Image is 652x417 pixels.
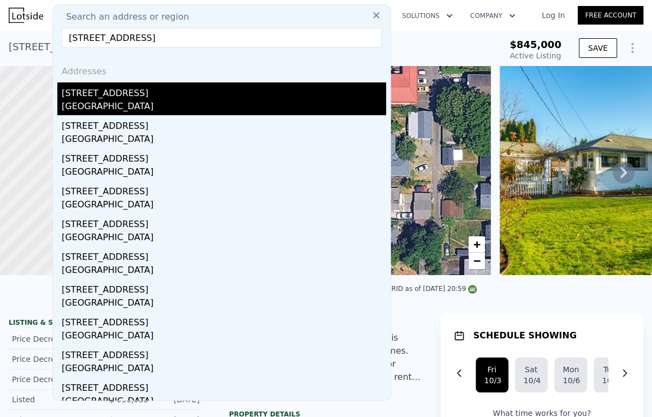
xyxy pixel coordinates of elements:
[62,362,386,377] div: [GEOGRAPHIC_DATA]
[524,364,539,375] div: Sat
[62,395,386,410] div: [GEOGRAPHIC_DATA]
[62,344,386,362] div: [STREET_ADDRESS]
[9,39,286,55] div: [STREET_ADDRESS][PERSON_NAME] , Renton , WA 98057
[62,165,386,181] div: [GEOGRAPHIC_DATA]
[57,56,386,82] div: Addresses
[579,38,617,58] button: SAVE
[12,333,97,344] div: Price Decrease
[602,375,618,386] div: 10/7
[62,82,386,100] div: [STREET_ADDRESS]
[524,375,539,386] div: 10/4
[484,364,500,375] div: Fri
[62,213,386,231] div: [STREET_ADDRESS]
[62,100,386,115] div: [GEOGRAPHIC_DATA]
[62,296,386,312] div: [GEOGRAPHIC_DATA]
[62,181,386,198] div: [STREET_ADDRESS]
[563,375,578,386] div: 10/6
[602,364,618,375] div: Tue
[9,318,203,329] div: LISTING & SALE HISTORY
[62,329,386,344] div: [GEOGRAPHIC_DATA]
[469,253,485,269] a: Zoom out
[594,358,626,392] button: Tue10/7
[12,354,97,365] div: Price Decrease
[468,285,477,294] img: NWMLS Logo
[510,51,561,60] span: Active Listing
[62,133,386,148] div: [GEOGRAPHIC_DATA]
[473,254,481,267] span: −
[62,231,386,246] div: [GEOGRAPHIC_DATA]
[484,375,500,386] div: 10/3
[12,394,97,405] div: Listed
[62,246,386,264] div: [STREET_ADDRESS]
[62,279,386,296] div: [STREET_ADDRESS]
[62,28,382,47] input: Enter an address, city, region, neighborhood or zip code
[509,39,561,50] span: $845,000
[393,6,461,26] button: Solutions
[12,374,97,385] div: Price Decrease
[62,312,386,329] div: [STREET_ADDRESS]
[554,358,587,392] button: Mon10/6
[62,377,386,395] div: [STREET_ADDRESS]
[469,236,485,253] a: Zoom in
[62,115,386,133] div: [STREET_ADDRESS]
[57,10,189,23] span: Search an address or region
[62,264,386,279] div: [GEOGRAPHIC_DATA]
[563,364,578,375] div: Mon
[578,6,643,25] a: Free Account
[62,198,386,213] div: [GEOGRAPHIC_DATA]
[529,10,578,21] a: Log In
[9,8,43,23] img: Lotside
[461,6,524,26] button: Company
[473,237,481,251] span: +
[476,358,508,392] button: Fri10/3
[621,37,643,59] button: Show Options
[62,148,386,165] div: [STREET_ADDRESS]
[515,358,548,392] button: Sat10/4
[473,329,577,342] h1: SCHEDULE SHOWING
